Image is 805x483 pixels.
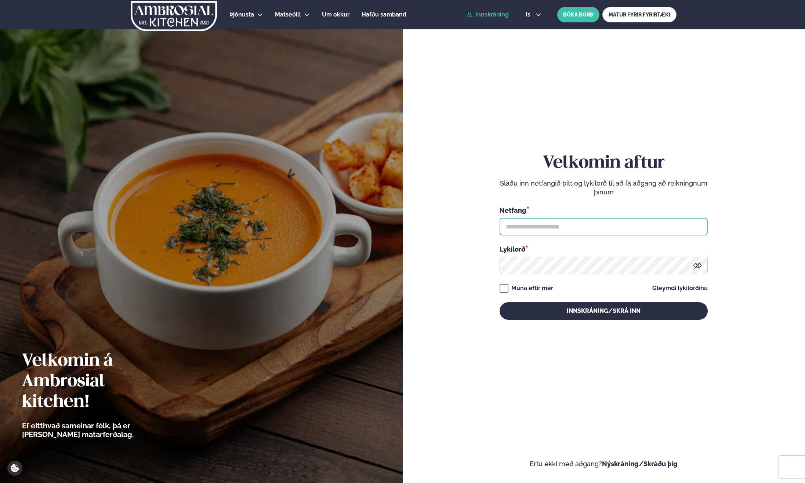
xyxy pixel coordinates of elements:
a: MATUR FYRIR FYRIRTÆKI [602,7,677,22]
a: Cookie settings [7,461,22,476]
span: Þjónusta [229,11,254,18]
button: Innskráning/Skrá inn [500,302,708,320]
span: Um okkur [322,11,349,18]
button: is [520,12,547,18]
p: Ef eitthvað sameinar fólk, þá er [PERSON_NAME] matarferðalag. [22,421,174,439]
a: Nýskráning/Skráðu þig [602,460,678,468]
h2: Velkomin á Ambrosial kitchen! [22,351,174,413]
a: Gleymdi lykilorðinu [652,285,708,291]
div: Netfang [500,205,708,215]
span: is [526,12,533,18]
img: logo [130,1,218,31]
h2: Velkomin aftur [500,153,708,173]
div: Lykilorð [500,244,708,254]
a: Innskráning [467,11,509,18]
span: Hafðu samband [362,11,406,18]
a: Matseðill [275,10,301,19]
a: Um okkur [322,10,349,19]
a: Þjónusta [229,10,254,19]
span: Matseðill [275,11,301,18]
a: Hafðu samband [362,10,406,19]
button: BÓKA BORÐ [557,7,599,22]
p: Sláðu inn netfangið þitt og lykilorð til að fá aðgang að reikningnum þínum [500,179,708,197]
p: Ertu ekki með aðgang? [425,460,783,468]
